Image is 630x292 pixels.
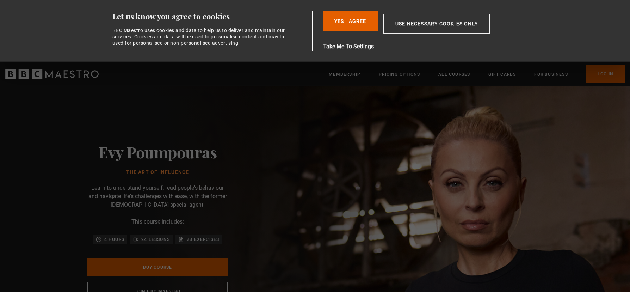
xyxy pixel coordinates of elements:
[383,14,490,34] button: Use necessary cookies only
[488,71,516,78] a: Gift Cards
[98,170,217,175] h1: The Art of Influence
[112,27,290,47] div: BBC Maestro uses cookies and data to help us to deliver and maintain our services. Cookies and da...
[104,236,124,243] p: 4 hours
[5,69,99,79] svg: BBC Maestro
[329,71,360,78] a: Membership
[438,71,470,78] a: All Courses
[187,236,219,243] p: 23 exercises
[87,258,228,276] a: Buy Course
[586,65,625,83] a: Log In
[329,65,625,83] nav: Primary
[141,236,170,243] p: 24 lessons
[112,11,310,22] div: Let us know you agree to cookies
[87,184,228,209] p: Learn to understand yourself, read people's behaviour and navigate life's challenges with ease, w...
[379,71,420,78] a: Pricing Options
[98,143,217,161] h2: Evy Poumpouras
[323,42,523,51] button: Take Me To Settings
[534,71,568,78] a: For business
[323,11,378,31] button: Yes I Agree
[131,218,184,226] p: This course includes:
